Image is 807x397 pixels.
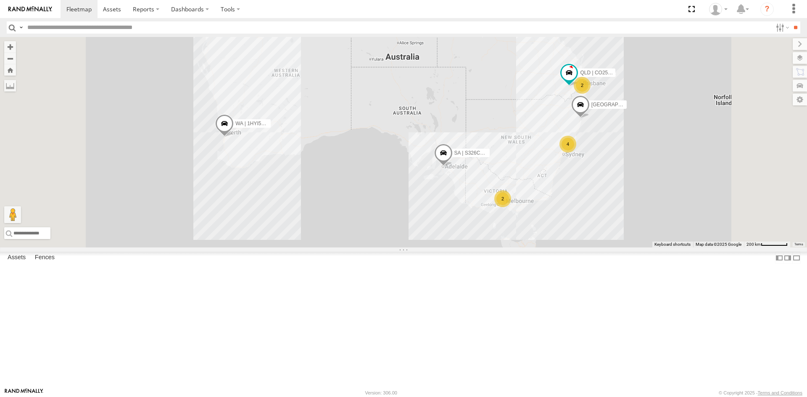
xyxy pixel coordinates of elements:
label: Dock Summary Table to the Left [775,252,783,264]
button: Zoom Home [4,64,16,76]
label: Assets [3,252,30,264]
label: Hide Summary Table [792,252,801,264]
i: ? [760,3,774,16]
span: Map data ©2025 Google [696,242,741,247]
span: SA | S326COA | [PERSON_NAME] [454,150,533,156]
div: Charlotte Salt [706,3,731,16]
button: Zoom out [4,53,16,64]
div: © Copyright 2025 - [719,390,802,395]
a: Terms and Conditions [758,390,802,395]
label: Fences [31,252,59,264]
a: Terms (opens in new tab) [794,243,803,246]
span: QLD | CO25TI | [PERSON_NAME] [580,69,658,75]
button: Drag Pegman onto the map to open Street View [4,206,21,223]
img: rand-logo.svg [8,6,52,12]
label: Search Query [18,21,24,34]
label: Search Filter Options [773,21,791,34]
div: 2 [494,190,511,207]
label: Measure [4,80,16,92]
button: Map scale: 200 km per 60 pixels [744,242,790,247]
div: 4 [559,136,576,152]
div: Version: 306.00 [365,390,397,395]
span: WA | 1HYI522 | [PERSON_NAME] [235,121,312,126]
label: Map Settings [793,94,807,105]
div: 2 [574,77,591,94]
span: [GEOGRAPHIC_DATA] | DL37VN | [GEOGRAPHIC_DATA] [591,102,724,108]
label: Dock Summary Table to the Right [783,252,792,264]
a: Visit our Website [5,389,43,397]
span: 200 km [746,242,761,247]
button: Keyboard shortcuts [654,242,691,247]
button: Zoom in [4,41,16,53]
